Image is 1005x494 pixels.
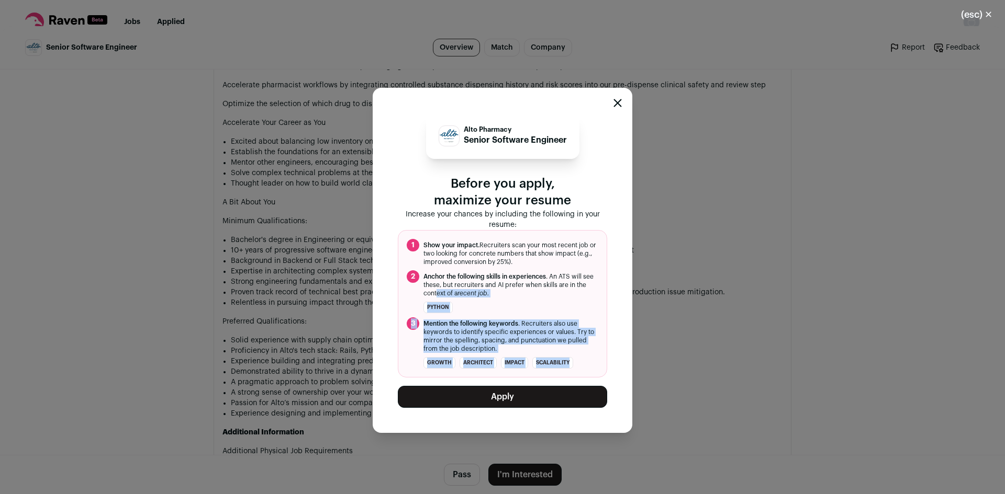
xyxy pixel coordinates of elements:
li: Python [423,302,453,313]
span: Mention the following keywords [423,320,518,327]
span: Show your impact. [423,242,479,248]
span: . Recruiters also use keywords to identify specific experiences or values. Try to mirror the spel... [423,319,598,353]
li: architect [460,357,497,369]
span: Anchor the following skills in experiences [423,273,546,280]
span: 2 [407,270,419,283]
p: Senior Software Engineer [464,134,567,146]
span: 3 [407,317,419,330]
li: scalability [532,357,573,369]
p: Increase your chances by including the following in your resume: [398,209,607,230]
li: growth [423,357,455,369]
i: recent job. [457,290,489,296]
p: Alto Pharmacy [464,125,567,134]
span: . An ATS will see these, but recruiters and AI prefer when skills are in the context of a [423,272,598,297]
button: Close modal [948,3,1005,26]
span: 1 [407,239,419,251]
p: Before you apply, maximize your resume [398,176,607,209]
li: impact [501,357,528,369]
span: Recruiters scan your most recent job or two looking for concrete numbers that show impact (e.g., ... [423,241,598,266]
img: f0291e8088362267a4a0a3306f8ed701bb3fccb267878533a6abb42cbf0b763f.png [439,129,459,142]
button: Close modal [613,99,622,107]
button: Apply [398,386,607,408]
